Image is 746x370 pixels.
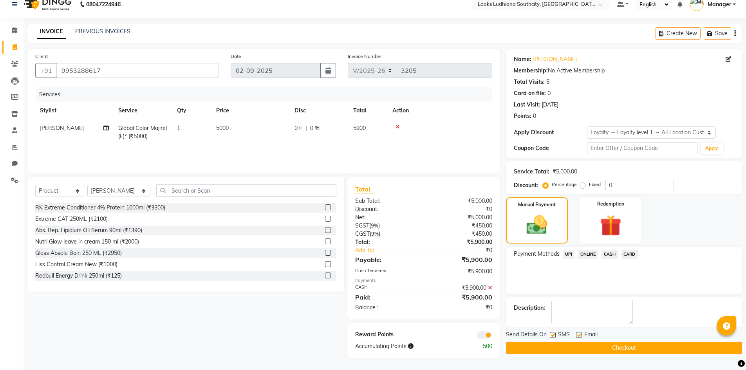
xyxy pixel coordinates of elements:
th: Qty [172,102,211,119]
th: Stylist [35,102,114,119]
div: Last Visit: [514,101,540,109]
button: Save [704,27,731,40]
input: Search by Name/Mobile/Email/Code [56,63,219,78]
input: Search or Scan [156,184,336,197]
div: ( ) [349,230,424,238]
div: Membership: [514,67,548,75]
div: ₹5,900.00 [424,238,498,246]
input: Enter Offer / Coupon Code [587,142,697,154]
div: ₹5,000.00 [424,197,498,205]
span: 5000 [216,125,229,132]
div: Balance : [349,303,424,312]
span: Send Details On [506,330,547,340]
span: 0 F [294,124,302,132]
div: Liss Control Cream New (₹1000) [35,260,117,269]
label: Date [231,53,241,60]
label: Percentage [552,181,577,188]
img: _gift.svg [593,212,628,239]
div: ₹5,000.00 [553,168,577,176]
div: Points: [514,112,531,120]
div: Gloss Absolu Bain 250 ML (₹2950) [35,249,122,257]
a: [PERSON_NAME] [533,55,577,63]
button: +91 [35,63,57,78]
span: ONLINE [578,250,598,259]
a: PREVIOUS INVOICES [75,28,130,35]
a: INVOICE [37,25,66,39]
div: Service Total: [514,168,549,176]
div: ₹0 [424,303,498,312]
div: Discount: [514,181,538,190]
div: No Active Membership [514,67,734,75]
button: Checkout [506,342,742,354]
span: | [305,124,307,132]
span: Manager [708,0,731,9]
th: Action [388,102,492,119]
div: Accumulating Points [349,342,461,350]
div: Total Visits: [514,78,545,86]
th: Disc [290,102,349,119]
div: ₹0 [436,246,498,254]
div: Card on file: [514,89,546,97]
div: ₹5,900.00 [424,284,498,292]
a: Add Tip [349,246,436,254]
span: 1 [177,125,180,132]
div: ₹5,000.00 [424,213,498,222]
div: Description: [514,304,545,312]
span: Global Color Majirel(F)* (₹5000) [118,125,167,140]
div: 5 [546,78,549,86]
span: Email [584,330,598,340]
div: 0 [533,112,536,120]
div: Abs. Rep. Lipidium Oil Serum 90ml (₹1390) [35,226,142,235]
th: Service [114,102,172,119]
div: Net: [349,213,424,222]
div: ₹0 [424,205,498,213]
div: Name: [514,55,531,63]
span: [PERSON_NAME] [40,125,84,132]
div: 0 [547,89,551,97]
div: Nutri Glow leave in cream 150 ml (₹2000) [35,238,139,246]
span: 0 % [310,124,320,132]
button: Create New [656,27,701,40]
span: 9% [371,222,378,229]
th: Total [349,102,388,119]
span: CASH [601,250,618,259]
div: Payments [355,277,492,284]
span: CGST [355,230,370,237]
label: Manual Payment [518,201,556,208]
div: Discount: [349,205,424,213]
span: SGST [355,222,369,229]
label: Fixed [589,181,601,188]
div: Coupon Code [514,144,587,152]
div: 500 [461,342,498,350]
div: CASH [349,284,424,292]
span: UPI [563,250,575,259]
img: _cash.svg [520,213,554,237]
div: ( ) [349,222,424,230]
label: Client [35,53,48,60]
div: ₹5,900.00 [424,292,498,302]
span: 5900 [353,125,366,132]
span: Payment Methods [514,250,560,258]
th: Price [211,102,290,119]
div: ₹450.00 [424,222,498,230]
div: Sub Total: [349,197,424,205]
span: SMS [558,330,570,340]
div: ₹450.00 [424,230,498,238]
label: Invoice Number [348,53,382,60]
span: CARD [621,250,638,259]
div: Redbull Energy Drink 250ml (₹125) [35,272,122,280]
div: Apply Discount [514,128,587,137]
label: Redemption [597,200,624,208]
div: Paid: [349,292,424,302]
div: Cash Tendered: [349,267,424,276]
div: ₹5,900.00 [424,255,498,264]
div: Services [36,87,498,102]
div: RK Extreme Conditioner 4% Protein 1000ml (₹3300) [35,204,165,212]
div: Payable: [349,255,424,264]
div: ₹5,900.00 [424,267,498,276]
span: 9% [371,231,379,237]
div: Reward Points [349,330,424,339]
div: Extreme CAT 250ML (₹2100) [35,215,108,223]
button: Apply [701,143,723,154]
span: Total [355,185,373,193]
